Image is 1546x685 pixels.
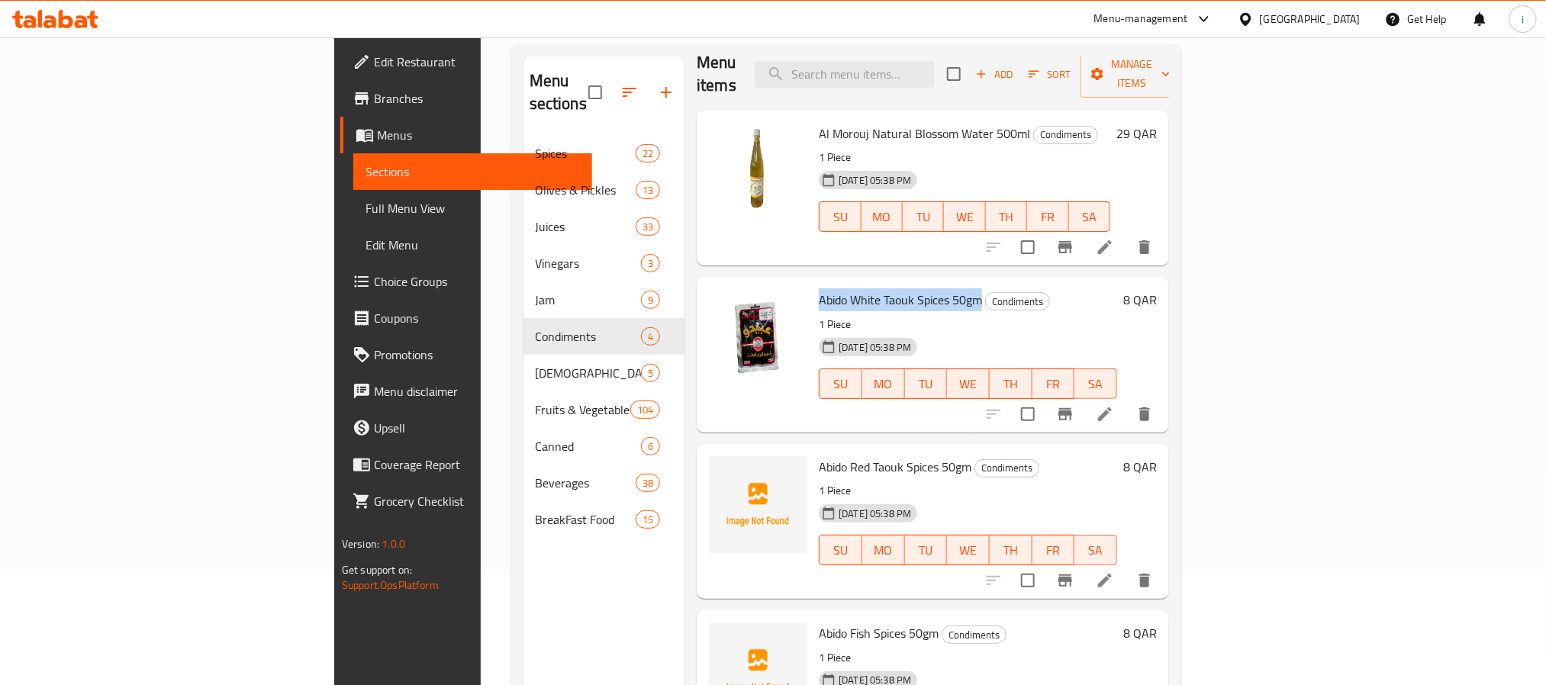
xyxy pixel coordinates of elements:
[340,373,592,410] a: Menu disclaimer
[1096,405,1114,423] a: Edit menu item
[1116,123,1157,144] h6: 29 QAR
[819,201,861,232] button: SU
[975,459,1039,477] span: Condiments
[990,368,1032,399] button: TH
[342,560,412,580] span: Get support on:
[340,410,592,446] a: Upsell
[340,117,592,153] a: Menus
[1081,373,1111,395] span: SA
[374,419,580,437] span: Upsell
[819,148,1110,167] p: 1 Piece
[536,400,630,419] div: Fruits & Vegetables
[819,622,939,645] span: Abido Fish Spices 50gm
[636,513,659,527] span: 15
[636,510,660,529] div: items
[636,476,659,490] span: 38
[1075,206,1104,228] span: SA
[340,300,592,336] a: Coupons
[536,144,636,162] span: Spices
[523,129,685,544] nav: Menu sections
[826,539,856,561] span: SU
[709,123,807,220] img: Al Morouj Natural Blossom Water 500ml
[938,58,970,90] span: Select section
[1039,373,1069,395] span: FR
[986,201,1027,232] button: TH
[1012,231,1044,263] span: Select to update
[523,465,685,501] div: Beverages38
[953,539,984,561] span: WE
[833,507,917,521] span: [DATE] 05:38 PM
[868,539,899,561] span: MO
[374,346,580,364] span: Promotions
[1522,11,1524,27] span: i
[642,330,659,344] span: 4
[862,201,903,232] button: MO
[833,340,917,355] span: [DATE] 05:38 PM
[340,483,592,519] a: Grocery Checklist
[536,291,641,309] span: Jam
[990,535,1032,565] button: TH
[868,206,897,228] span: MO
[1033,206,1062,228] span: FR
[340,336,592,373] a: Promotions
[536,254,641,272] span: Vinegars
[377,126,580,144] span: Menus
[523,428,685,465] div: Canned6
[536,181,636,199] div: Olives & Pickles
[1123,289,1157,310] h6: 8 QAR
[374,309,580,327] span: Coupons
[826,373,856,395] span: SU
[970,63,1019,86] span: Add item
[697,51,736,97] h2: Menu items
[1047,229,1084,265] button: Branch-specific-item
[755,61,935,88] input: search
[523,318,685,355] div: Condiments4
[374,272,580,291] span: Choice Groups
[641,291,660,309] div: items
[340,80,592,117] a: Branches
[950,206,979,228] span: WE
[974,66,1015,83] span: Add
[523,355,685,391] div: [DEMOGRAPHIC_DATA]5
[523,391,685,428] div: Fruits & Vegetables104
[1025,63,1074,86] button: Sort
[366,162,580,181] span: Sections
[819,648,1117,667] p: 1 Piece
[353,190,592,227] a: Full Menu View
[1032,368,1075,399] button: FR
[1029,66,1071,83] span: Sort
[1069,201,1110,232] button: SA
[709,456,807,554] img: Abido Red Taouk Spices 50gm
[1081,50,1183,98] button: Manage items
[342,575,439,595] a: Support.OpsPlatform
[340,43,592,80] a: Edit Restaurant
[536,217,636,236] div: Juices
[1123,456,1157,478] h6: 8 QAR
[641,364,660,382] div: items
[1260,11,1361,27] div: [GEOGRAPHIC_DATA]
[1094,10,1188,28] div: Menu-management
[1093,55,1171,93] span: Manage items
[536,327,641,346] div: Condiments
[819,288,982,311] span: Abido White Taouk Spices 50gm
[819,535,862,565] button: SU
[636,474,660,492] div: items
[374,492,580,510] span: Grocery Checklist
[523,281,685,318] div: Jam9
[642,293,659,307] span: 9
[1012,398,1044,430] span: Select to update
[996,539,1026,561] span: TH
[642,366,659,381] span: 5
[523,135,685,172] div: Spices22
[944,201,985,232] button: WE
[631,403,659,417] span: 104
[636,217,660,236] div: items
[636,183,659,198] span: 13
[1027,201,1068,232] button: FR
[340,263,592,300] a: Choice Groups
[974,459,1039,478] div: Condiments
[709,289,807,387] img: Abido White Taouk Spices 50gm
[636,181,660,199] div: items
[536,510,636,529] span: BreakFast Food
[905,368,948,399] button: TU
